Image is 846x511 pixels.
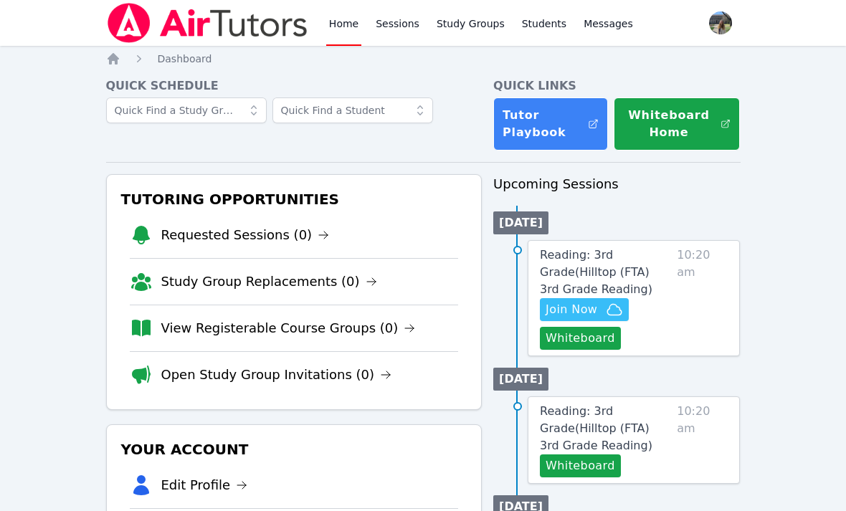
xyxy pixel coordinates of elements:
span: Reading: 3rd Grade ( Hilltop (FTA) 3rd Grade Reading ) [540,248,652,296]
span: Reading: 3rd Grade ( Hilltop (FTA) 3rd Grade Reading ) [540,404,652,452]
input: Quick Find a Student [272,97,433,123]
a: Requested Sessions (0) [161,225,330,245]
span: 10:20 am [677,403,728,477]
h3: Tutoring Opportunities [118,186,470,212]
input: Quick Find a Study Group [106,97,267,123]
h3: Your Account [118,436,470,462]
a: View Registerable Course Groups (0) [161,318,416,338]
button: Whiteboard [540,327,621,350]
a: Dashboard [158,52,212,66]
h3: Upcoming Sessions [493,174,740,194]
h4: Quick Schedule [106,77,483,95]
nav: Breadcrumb [106,52,741,66]
span: Join Now [546,301,597,318]
button: Join Now [540,298,629,321]
h4: Quick Links [493,77,740,95]
span: Dashboard [158,53,212,65]
button: Whiteboard [540,454,621,477]
button: Whiteboard Home [614,97,740,151]
span: Messages [584,16,633,31]
li: [DATE] [493,368,548,391]
a: Tutor Playbook [493,97,608,151]
a: Study Group Replacements (0) [161,272,377,292]
span: 10:20 am [677,247,728,350]
img: Air Tutors [106,3,309,43]
a: Reading: 3rd Grade(Hilltop (FTA) 3rd Grade Reading) [540,403,671,454]
a: Edit Profile [161,475,248,495]
a: Open Study Group Invitations (0) [161,365,392,385]
li: [DATE] [493,211,548,234]
a: Reading: 3rd Grade(Hilltop (FTA) 3rd Grade Reading) [540,247,671,298]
